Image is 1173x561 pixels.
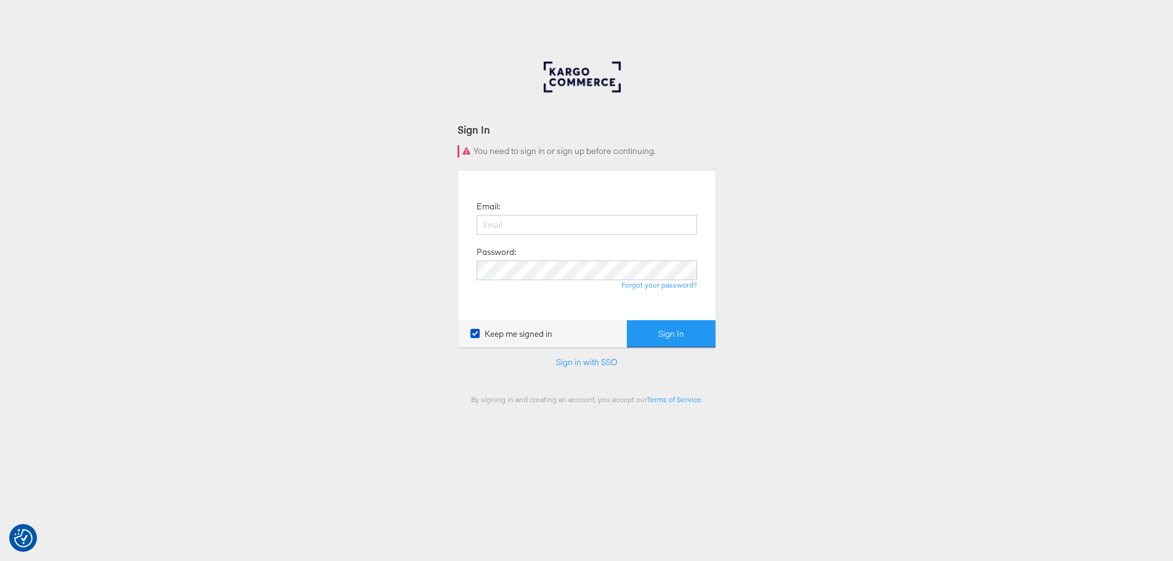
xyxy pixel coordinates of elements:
[14,529,33,547] button: Consent Preferences
[470,328,552,340] label: Keep me signed in
[627,320,715,348] button: Sign In
[458,145,716,158] div: You need to sign in or sign up before continuing.
[647,395,701,404] a: Terms of Service
[14,529,33,547] img: Revisit consent button
[458,123,716,137] div: Sign In
[621,280,697,289] a: Forgot your password?
[477,246,516,258] label: Password:
[458,395,716,404] div: By signing in and creating an account, you accept our .
[556,357,618,368] a: Sign in with SSO
[477,201,500,212] label: Email:
[477,215,697,235] input: Email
